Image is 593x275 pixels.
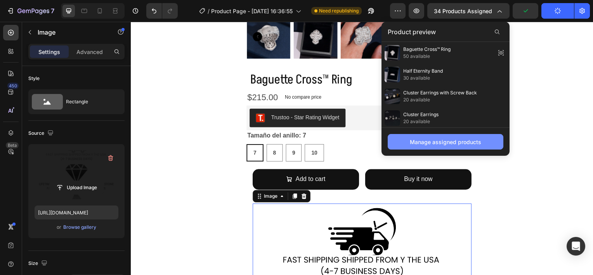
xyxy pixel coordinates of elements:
[120,87,216,106] button: Trustoo - Star Rating Widget
[275,153,304,164] div: Buy it now
[388,134,503,150] button: Manage assigned products
[123,129,127,135] span: 7
[434,7,492,15] span: 34 products assigned
[385,89,400,104] img: preview-img
[63,224,96,231] div: Browse gallery
[49,181,104,195] button: Upload Image
[132,172,149,179] div: Image
[403,89,477,96] span: Cluster Earrings with Screw Back
[385,110,400,126] img: preview-img
[567,237,585,256] div: Open Intercom Messenger
[403,68,443,75] span: Half Eternity Band
[143,129,146,135] span: 8
[28,258,49,269] div: Size
[403,53,451,60] span: 50 available
[182,129,188,135] span: 10
[116,109,177,120] legend: Tamaño del anillo: 7
[126,92,135,101] img: Trustoo.png
[28,128,55,139] div: Source
[166,153,196,164] div: Add to cart
[7,83,19,89] div: 450
[57,223,61,232] span: or
[385,45,400,61] img: preview-img
[163,129,166,135] span: 9
[35,205,118,219] input: https://example.com/image.jpg
[63,223,97,231] button: Browse gallery
[38,48,60,56] p: Settings
[403,46,451,53] span: Baguette Cross™ Ring
[403,118,439,125] span: 20 available
[28,75,40,82] div: Style
[123,148,230,169] button: Add to cart
[3,3,58,19] button: 7
[6,142,19,148] div: Beta
[427,3,510,19] button: 34 products assigned
[385,67,400,82] img: preview-img
[131,22,593,275] iframe: Design area
[76,48,103,56] p: Advanced
[146,3,178,19] div: Undo/Redo
[141,92,210,100] div: Trustoo - Star Rating Widget
[38,28,104,37] p: Image
[410,138,481,146] div: Manage assigned products
[403,96,477,103] span: 20 available
[51,6,54,16] p: 7
[208,7,210,15] span: /
[211,7,293,15] span: Product Page - [DATE] 16:36:55
[388,27,436,37] span: Product preview
[403,111,439,118] span: Cluster Earrings
[66,93,113,111] div: Rectangle
[155,73,192,78] p: No compare price
[319,7,359,14] span: Need republishing
[403,75,443,82] span: 30 available
[236,148,343,169] button: Buy it now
